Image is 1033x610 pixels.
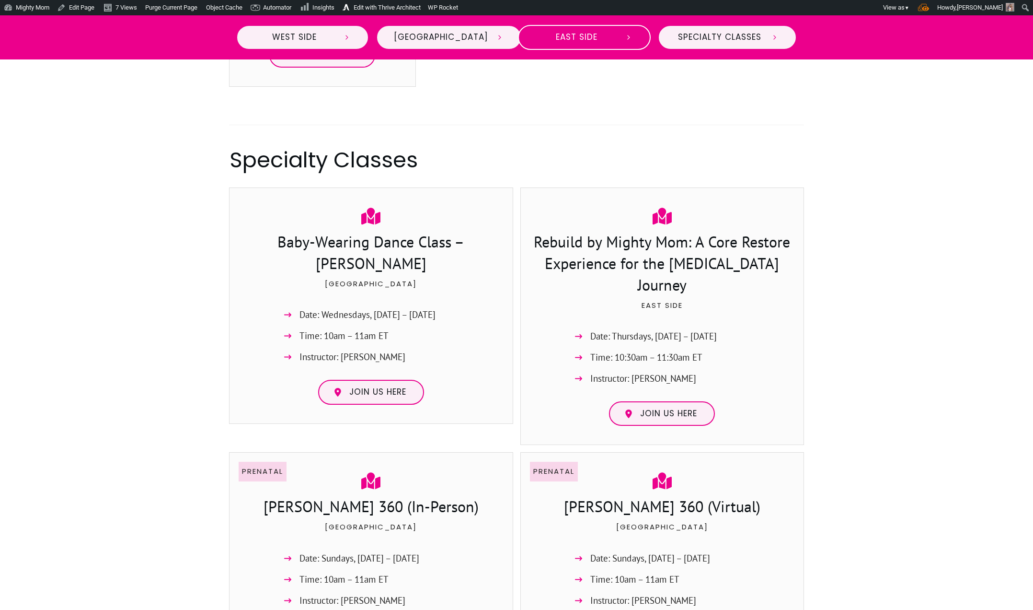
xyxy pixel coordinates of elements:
a: Join us here [609,401,715,426]
span: Join us here [300,50,357,61]
span: Time: 10am – 11am ET [299,328,389,344]
p: Prenatal [533,465,574,478]
span: [PERSON_NAME] [957,4,1003,11]
p: East Side [530,299,794,323]
span: Date: Sundays, [DATE] – [DATE] [299,551,419,566]
span: Instructor: [PERSON_NAME] [590,371,696,387]
span: ▼ [905,5,909,11]
h3: Baby-Wearing Dance Class – [PERSON_NAME] [261,231,481,277]
p: Prenatal [242,465,283,478]
a: [GEOGRAPHIC_DATA] [376,25,522,50]
span: Specialty Classes [676,32,763,43]
span: Instructor: [PERSON_NAME] [299,349,405,365]
span: Join us here [640,409,697,419]
span: East Side [536,32,618,43]
p: [GEOGRAPHIC_DATA] [530,521,794,545]
span: Insights [312,4,334,11]
a: West Side [236,25,369,50]
span: Time: 10am – 11am ET [590,572,679,587]
span: Date: Sundays, [DATE] – [DATE] [590,551,710,566]
a: Specialty Classes [658,25,797,50]
span: Time: 10:30am – 11:30am ET [590,350,702,365]
h3: Rebuild by Mighty Mom: A Core Restore Experience for the [MEDICAL_DATA] Journey [530,231,794,298]
span: Time: 10am – 11am ET [299,572,389,587]
p: [GEOGRAPHIC_DATA] [239,521,503,545]
h2: Specialty Classes [230,145,803,175]
a: East Side [518,25,651,50]
span: West Side [254,32,335,43]
span: Join us here [349,387,406,398]
span: Date: Wednesdays, [DATE] – [DATE] [299,307,436,323]
h3: [PERSON_NAME] 360 (In-Person) [239,496,503,520]
span: Instructor: [PERSON_NAME] [590,593,696,609]
span: [GEOGRAPHIC_DATA] [394,32,488,43]
span: Instructor: [PERSON_NAME] [299,593,405,609]
p: [GEOGRAPHIC_DATA] [239,278,503,302]
a: Join us here [318,380,424,405]
h3: [PERSON_NAME] 360 (Virtual) [530,496,794,520]
span: Date: Thursdays, [DATE] – [DATE] [590,328,717,344]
